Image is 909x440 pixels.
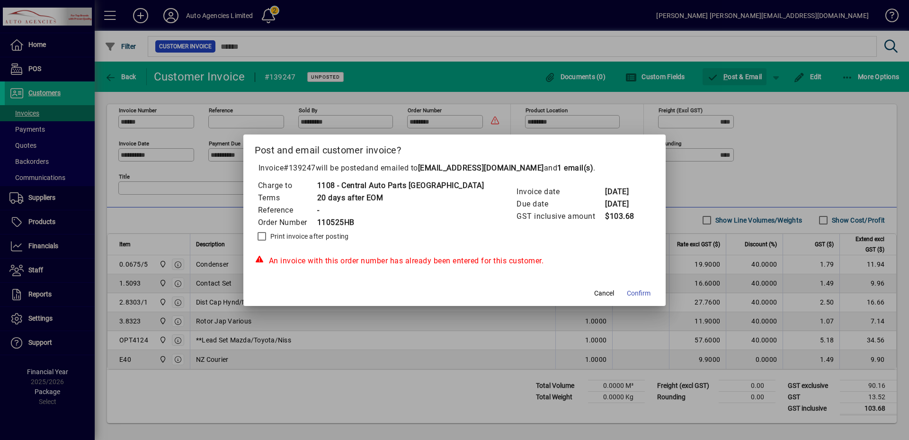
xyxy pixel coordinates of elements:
[605,186,642,198] td: [DATE]
[258,216,317,229] td: Order Number
[365,163,594,172] span: and emailed to
[284,163,316,172] span: #139247
[605,210,642,223] td: $103.68
[516,186,605,198] td: Invoice date
[589,285,619,302] button: Cancel
[255,162,655,174] p: Invoice will be posted .
[317,192,484,204] td: 20 days after EOM
[544,163,594,172] span: and
[418,163,544,172] b: [EMAIL_ADDRESS][DOMAIN_NAME]
[605,198,642,210] td: [DATE]
[258,180,317,192] td: Charge to
[317,216,484,229] td: 110525HB
[623,285,654,302] button: Confirm
[268,232,349,241] label: Print invoice after posting
[594,288,614,298] span: Cancel
[243,135,666,162] h2: Post and email customer invoice?
[258,192,317,204] td: Terms
[317,204,484,216] td: -
[516,198,605,210] td: Due date
[516,210,605,223] td: GST inclusive amount
[627,288,651,298] span: Confirm
[258,204,317,216] td: Reference
[317,180,484,192] td: 1108 - Central Auto Parts [GEOGRAPHIC_DATA]
[557,163,593,172] b: 1 email(s)
[255,255,655,267] div: An invoice with this order number has already been entered for this customer.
